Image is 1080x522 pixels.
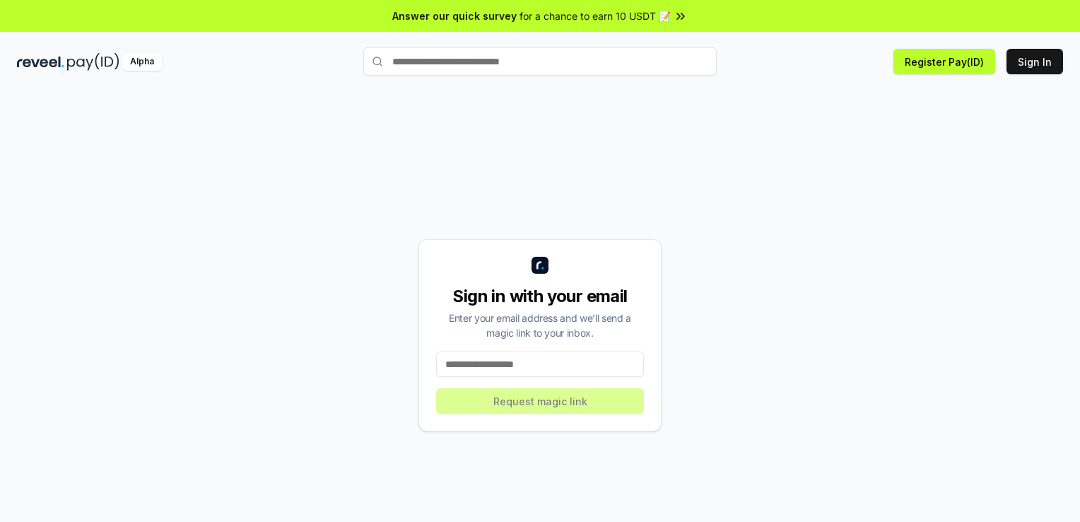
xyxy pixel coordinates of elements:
[436,311,644,340] div: Enter your email address and we’ll send a magic link to your inbox.
[17,53,64,71] img: reveel_dark
[122,53,162,71] div: Alpha
[520,8,671,23] span: for a chance to earn 10 USDT 📝
[1006,49,1063,74] button: Sign In
[436,285,644,308] div: Sign in with your email
[67,53,119,71] img: pay_id
[392,8,517,23] span: Answer our quick survey
[893,49,995,74] button: Register Pay(ID)
[532,257,548,274] img: logo_small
